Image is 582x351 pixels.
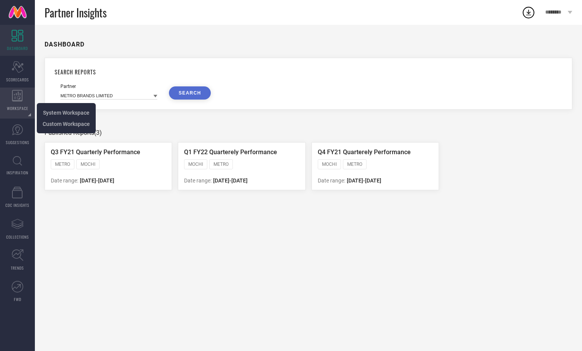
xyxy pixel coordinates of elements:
[43,109,90,116] a: System Workspace
[184,177,212,184] span: Date range:
[6,139,29,145] span: SUGGESTIONS
[45,129,572,136] div: Published Reports (3)
[188,162,203,167] span: MOCHI
[80,177,114,184] span: [DATE] - [DATE]
[7,170,28,175] span: INSPIRATION
[45,5,107,21] span: Partner Insights
[11,265,24,271] span: TRENDS
[347,177,381,184] span: [DATE] - [DATE]
[51,148,140,156] span: Q3 FY21 Quarterly Performance
[60,84,157,89] div: Partner
[51,177,78,184] span: Date range:
[214,162,229,167] span: METRO
[522,5,536,19] div: Open download list
[184,148,277,156] span: Q1 FY22 Quarterely Performance
[43,120,90,127] a: Custom Workspace
[55,162,70,167] span: METRO
[6,234,29,240] span: COLLECTIONS
[213,177,248,184] span: [DATE] - [DATE]
[347,162,362,167] span: METRO
[7,105,28,111] span: WORKSPACE
[43,110,90,116] span: System Workspace
[318,148,411,156] span: Q4 FY21 Quarterely Performance
[5,202,29,208] span: CDC INSIGHTS
[55,68,562,76] h1: SEARCH REPORTS
[43,121,90,127] span: Custom Workspace
[81,162,95,167] span: MOCHI
[6,77,29,83] span: SCORECARDS
[14,296,21,302] span: FWD
[45,41,84,48] h1: DASHBOARD
[322,162,337,167] span: MOCHI
[7,45,28,51] span: DASHBOARD
[169,86,211,100] button: SEARCH
[318,177,345,184] span: Date range:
